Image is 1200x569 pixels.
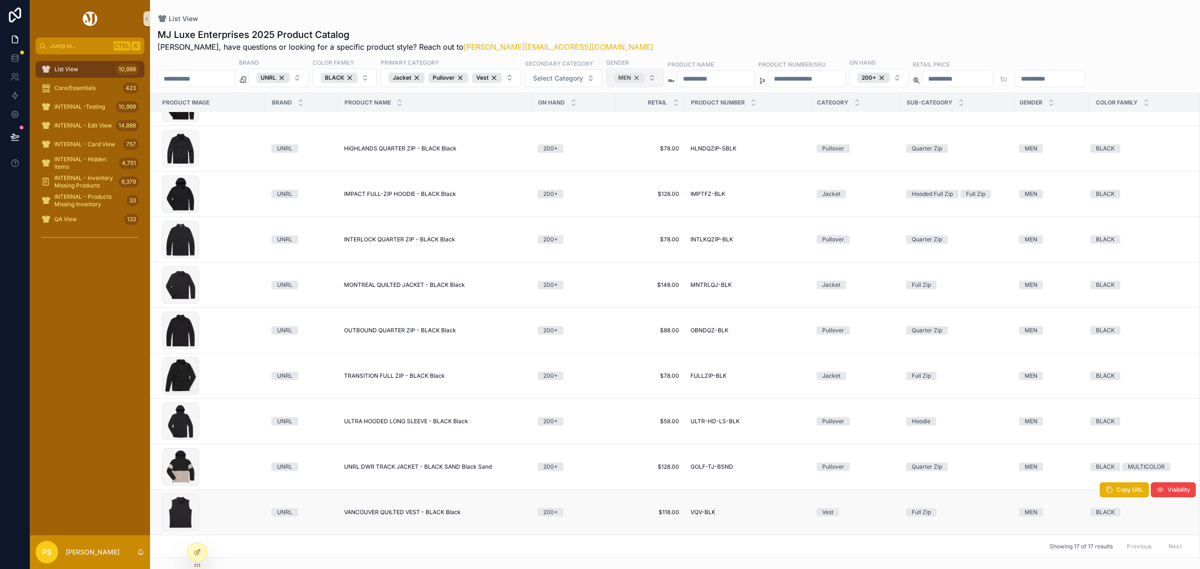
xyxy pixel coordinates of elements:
[116,120,139,131] div: 14,888
[525,69,602,87] button: Select Button
[690,418,740,425] span: ULTR-HD-LS-BLK
[620,509,679,516] a: $118.00
[606,68,664,87] button: Select Button
[277,281,292,289] div: UNRL
[857,73,890,83] button: Unselect I_200
[1019,508,1084,517] a: MEN
[620,281,679,289] span: $148.00
[1025,417,1037,426] div: MEN
[533,74,583,83] span: Select Category
[690,509,715,516] span: VQV-BLK
[321,73,358,83] button: Unselect BLACK
[344,418,526,425] a: ULTRA HOODED LONG SLEEVE - BLACK Black
[690,418,805,425] a: ULTR-HD-LS-BLK
[1100,482,1149,497] button: Copy URL
[277,508,292,517] div: UNRL
[822,463,844,471] div: Pullover
[1019,190,1084,198] a: MEN
[389,73,425,83] button: Unselect JACKET
[256,73,290,83] div: UNRL
[538,99,565,106] span: On Hand
[913,60,950,68] label: Retail Price
[50,42,110,50] span: Jump to...
[1000,73,1007,84] p: to
[538,508,609,517] a: 200+
[857,73,890,83] div: 200+
[344,372,445,380] span: TRANSITION FULL ZIP - BLACK Black
[538,326,609,335] a: 200+
[648,99,667,106] span: Retail
[817,372,895,380] a: Jacket
[912,144,942,153] div: Quarter Zip
[817,281,895,289] a: Jacket
[538,281,609,289] a: 200+
[277,372,292,380] div: UNRL
[36,61,144,78] a: List View10,999
[912,463,942,471] div: Quarter Zip
[822,326,844,335] div: Pullover
[389,73,425,83] div: Jacket
[543,144,558,153] div: 200+
[538,144,609,153] a: 200+
[543,281,558,289] div: 200+
[620,145,679,152] span: $78.00
[822,508,833,517] div: Vest
[344,327,456,334] span: OUTBOUND QUARTER ZIP - BLACK Black
[1025,372,1037,380] div: MEN
[472,73,502,83] div: Vest
[464,42,653,52] a: [PERSON_NAME][EMAIL_ADDRESS][DOMAIN_NAME]
[1019,417,1084,426] a: MEN
[30,54,150,257] div: scrollable content
[1128,463,1165,471] div: MULTICOLOR
[822,417,844,426] div: Pullover
[822,372,840,380] div: Jacket
[543,508,558,517] div: 200+
[817,190,895,198] a: Jacket
[690,281,805,289] a: MNTRLQJ-BLK
[906,463,1008,471] a: Quarter Zip
[344,145,457,152] span: HIGHLANDS QUARTER ZIP - BLACK Black
[690,327,728,334] span: OBNDQZ-BLK
[428,73,468,83] button: Unselect PULLOVER
[344,281,526,289] a: MONTREAL QUILTED JACKET - BLACK Black
[966,190,985,198] div: Full Zip
[620,236,679,243] a: $78.00
[690,463,733,471] span: GOLF-TJ-BSND
[525,59,593,67] label: Secondary Category
[614,73,645,83] button: Unselect MEN
[1096,99,1138,106] span: Color Family
[428,73,468,83] div: Pullover
[758,60,826,68] label: Product Number/SKU
[849,58,876,67] label: On Hand
[344,372,526,380] a: TRANSITION FULL ZIP - BLACK Black
[817,417,895,426] a: Pullover
[822,281,840,289] div: Jacket
[344,145,526,152] a: HIGHLANDS QUARTER ZIP - BLACK Black
[1151,482,1196,497] button: Visibility
[124,214,139,225] div: 133
[538,463,609,471] a: 200+
[271,417,333,426] a: UNRL
[54,174,115,189] span: INTERNAL - Inventory Missing Products
[54,216,77,223] span: QA View
[66,547,120,557] p: [PERSON_NAME]
[1019,235,1084,244] a: MEN
[344,190,456,198] span: IMPACT FULL-ZIP HOODIE - BLACK Black
[381,58,439,67] label: Primary Category
[54,193,123,208] span: INTERNAL - Products Missing Inventory
[36,80,144,97] a: Core/Essentials423
[690,145,805,152] a: HLNDQZIP-SBLK
[1096,326,1115,335] div: BLACK
[1090,463,1193,471] a: BLACKMULTICOLOR
[538,235,609,244] a: 200+
[1019,144,1084,153] a: MEN
[36,211,144,228] a: QA View133
[277,463,292,471] div: UNRL
[1019,463,1084,471] a: MEN
[1090,235,1193,244] a: BLACK
[344,509,461,516] span: VANCOUVER QUILTED VEST - BLACK Black
[912,372,931,380] div: Full Zip
[169,14,198,23] span: List View
[817,463,895,471] a: Pullover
